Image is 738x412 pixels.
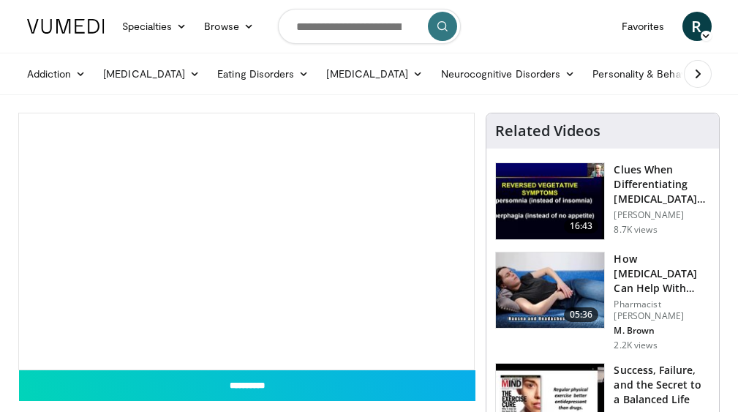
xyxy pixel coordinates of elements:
a: Specialties [113,12,196,41]
p: 8.7K views [614,224,657,236]
img: a6520382-d332-4ed3-9891-ee688fa49237.150x105_q85_crop-smart_upscale.jpg [496,163,604,239]
p: Pharmacist [PERSON_NAME] [614,299,710,322]
h3: Success, Failure, and the Secret to a Balanced Life [614,363,710,407]
span: 05:36 [564,307,599,322]
a: 05:36 How [MEDICAL_DATA] Can Help With Anxiety Without Sedation Pharmacist [PERSON_NAME] M. Brown... [495,252,710,351]
span: 16:43 [564,219,599,233]
input: Search topics, interventions [278,9,461,44]
a: Neurocognitive Disorders [432,59,584,89]
p: [PERSON_NAME] [614,209,710,221]
a: [MEDICAL_DATA] [94,59,208,89]
p: 2.2K views [614,340,657,351]
a: Addiction [18,59,95,89]
video-js: Video Player [19,113,475,370]
a: Favorites [613,12,674,41]
h4: Related Videos [495,122,600,140]
a: R [682,12,712,41]
a: Eating Disorders [208,59,317,89]
img: VuMedi Logo [27,19,105,34]
a: [MEDICAL_DATA] [317,59,432,89]
a: 16:43 Clues When Differentiating [MEDICAL_DATA] from MDD [PERSON_NAME] 8.7K views [495,162,710,240]
h3: Clues When Differentiating [MEDICAL_DATA] from MDD [614,162,710,206]
p: M. Brown [614,325,710,337]
img: 7bfe4765-2bdb-4a7e-8d24-83e30517bd33.150x105_q85_crop-smart_upscale.jpg [496,252,604,329]
a: Browse [195,12,263,41]
h3: How [MEDICAL_DATA] Can Help With Anxiety Without Sedation [614,252,710,296]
